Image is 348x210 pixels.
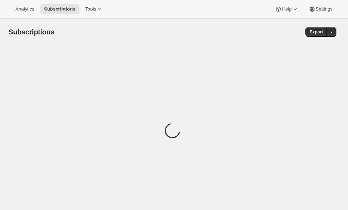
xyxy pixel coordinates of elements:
button: Settings [304,4,337,14]
button: Export [305,27,327,37]
span: Analytics [15,6,34,12]
button: Help [271,4,303,14]
span: Settings [316,6,333,12]
span: Subscriptions [8,28,55,36]
span: Subscriptions [44,6,75,12]
button: Tools [81,4,107,14]
span: Tools [85,6,96,12]
button: Analytics [11,4,38,14]
span: Help [282,6,291,12]
span: Export [310,29,323,35]
button: Subscriptions [40,4,80,14]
